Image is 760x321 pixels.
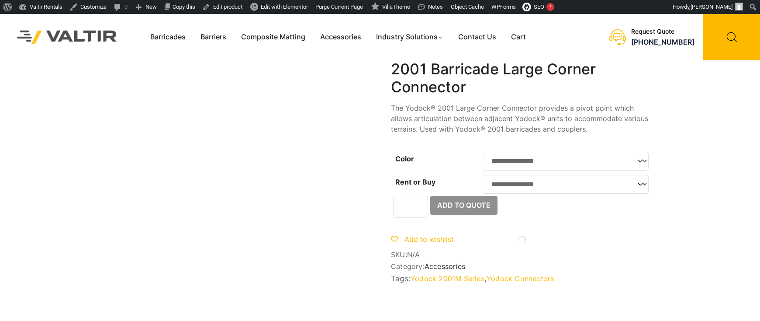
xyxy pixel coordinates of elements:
[313,31,369,44] a: Accessories
[7,20,128,55] img: Valtir Rentals
[391,103,653,134] p: The Yodock® 2001 Large Corner Connector provides a pivot point which allows articulation between ...
[193,31,234,44] a: Barriers
[393,196,428,218] input: Product quantity
[391,262,653,271] span: Category:
[534,3,544,10] span: SEO
[369,31,451,44] a: Industry Solutions
[143,31,193,44] a: Barricades
[546,3,554,11] div: !
[425,262,465,271] a: Accessories
[451,31,504,44] a: Contact Us
[407,250,420,259] span: N/A
[234,31,313,44] a: Composite Matting
[487,274,554,283] a: Yodock Connectors
[631,38,694,46] a: [PHONE_NUMBER]
[261,3,308,10] span: Edit with Elementor
[691,3,732,10] span: [PERSON_NAME]
[504,31,533,44] a: Cart
[391,60,653,96] h1: 2001 Barricade Large Corner Connector
[430,196,497,215] button: Add to Quote
[411,274,484,283] a: Yodock 2001M Series
[391,274,653,283] span: Tags: ,
[395,178,435,186] label: Rent or Buy
[395,154,414,163] label: Color
[391,251,653,259] span: SKU:
[631,28,694,35] div: Request Quote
